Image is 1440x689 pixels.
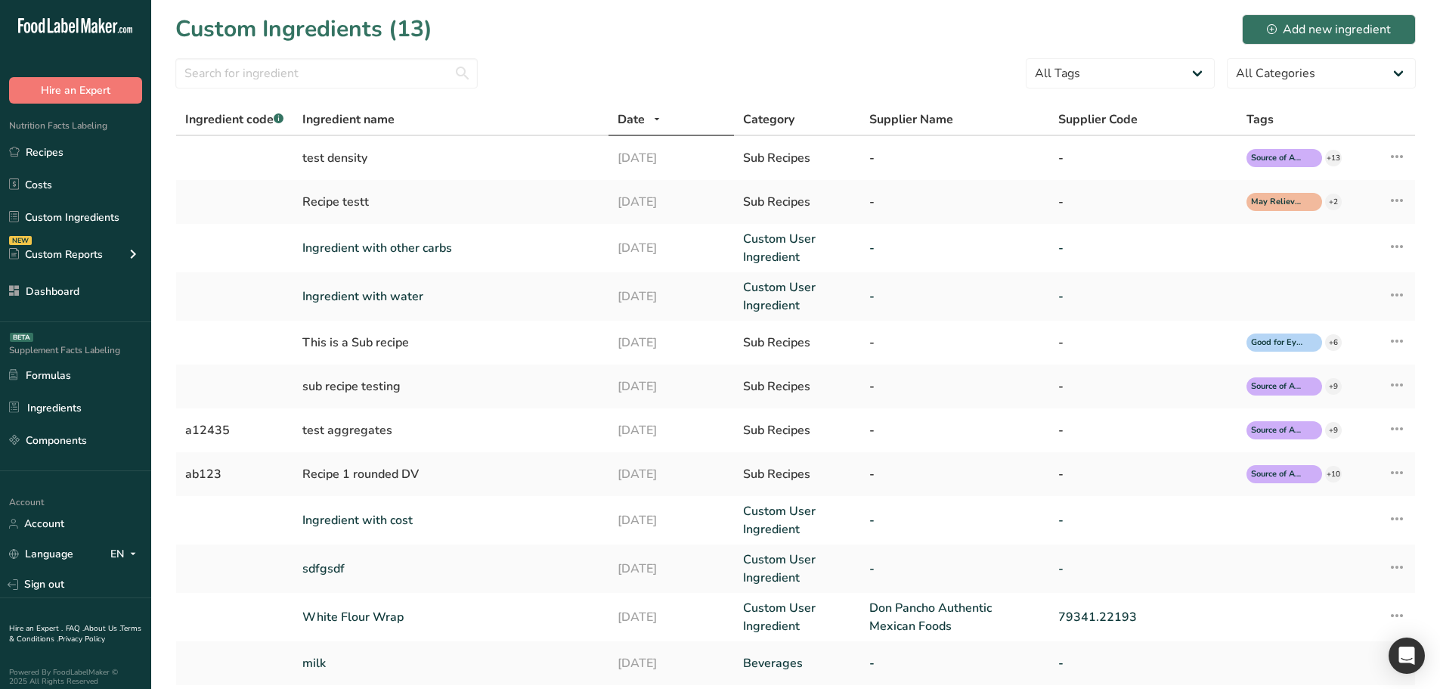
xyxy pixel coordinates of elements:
div: - [869,334,1040,352]
a: Beverages [743,654,851,672]
a: [DATE] [618,560,726,578]
div: [DATE] [618,334,726,352]
a: Ingredient with cost [302,511,599,529]
a: Custom User Ingredient [743,502,851,538]
a: 79341.22193 [1058,608,1229,626]
div: Sub Recipes [743,193,851,211]
div: BETA [10,333,33,342]
a: Privacy Policy [58,634,105,644]
a: - [869,511,1040,529]
a: sdfgsdf [302,560,599,578]
div: - [1058,421,1229,439]
div: +9 [1325,422,1342,439]
div: - [1058,149,1229,167]
a: [DATE] [618,654,726,672]
span: Ingredient name [302,110,395,129]
div: [DATE] [618,465,726,483]
div: - [1058,334,1229,352]
a: milk [302,654,599,672]
div: - [1058,377,1229,396]
div: Sub Recipes [743,149,851,167]
a: [DATE] [618,287,726,306]
a: Don Pancho Authentic Mexican Foods [869,599,1040,635]
div: Sub Recipes [743,377,851,396]
div: Add new ingredient [1267,20,1391,39]
a: FAQ . [66,623,84,634]
a: - [869,560,1040,578]
div: - [869,193,1040,211]
div: +9 [1325,378,1342,395]
button: Hire an Expert [9,77,142,104]
div: - [1058,465,1229,483]
div: +10 [1325,466,1342,483]
span: Date [618,110,645,129]
a: Custom User Ingredient [743,599,851,635]
a: - [1058,560,1229,578]
a: [DATE] [618,511,726,529]
span: May Relieves Constipation [1251,196,1304,209]
div: - [869,465,1040,483]
a: - [1058,511,1229,529]
div: Sub Recipes [743,465,851,483]
div: a12435 [185,421,284,439]
span: Tags [1246,110,1274,129]
span: Supplier Name [869,110,953,129]
div: NEW [9,236,32,245]
a: Language [9,541,73,567]
span: Category [743,110,794,129]
div: sub recipe testing [302,377,599,396]
a: Ingredient with water [302,287,599,306]
a: - [869,654,1040,672]
a: Custom User Ingredient [743,230,851,266]
h1: Custom Ingredients (13) [175,12,432,46]
a: Ingredient with other carbs [302,239,599,257]
a: - [1058,654,1229,672]
a: - [869,239,1040,257]
span: Ingredient code [185,111,283,128]
a: - [1058,287,1229,306]
div: - [869,149,1040,167]
span: Source of Antioxidants [1251,424,1304,437]
div: This is a Sub recipe [302,334,599,352]
a: Terms & Conditions . [9,623,141,644]
div: - [869,421,1040,439]
div: +2 [1325,194,1342,210]
div: Open Intercom Messenger [1389,638,1425,674]
span: Good for Eye health [1251,337,1304,349]
div: test density [302,149,599,167]
div: Recipe testt [302,193,599,211]
span: Source of Antioxidants [1251,152,1304,165]
button: Add new ingredient [1242,14,1416,45]
div: Sub Recipes [743,334,851,352]
div: - [1058,193,1229,211]
div: Powered By FoodLabelMaker © 2025 All Rights Reserved [9,668,142,686]
span: Supplier Code [1058,110,1138,129]
a: [DATE] [618,239,726,257]
a: Custom User Ingredient [743,551,851,587]
div: +13 [1325,150,1342,166]
div: - [869,377,1040,396]
div: Custom Reports [9,247,103,262]
div: +6 [1325,334,1342,351]
a: Hire an Expert . [9,623,63,634]
div: Recipe 1 rounded DV [302,465,599,483]
input: Search for ingredient [175,58,478,88]
div: [DATE] [618,421,726,439]
div: [DATE] [618,193,726,211]
a: White Flour Wrap [302,608,599,626]
a: [DATE] [618,608,726,626]
div: [DATE] [618,149,726,167]
div: Sub Recipes [743,421,851,439]
a: Custom User Ingredient [743,278,851,315]
span: Source of Antioxidants [1251,468,1304,481]
div: [DATE] [618,377,726,396]
a: About Us . [84,623,120,634]
a: - [869,287,1040,306]
span: Source of Antioxidants [1251,380,1304,393]
a: - [1058,239,1229,257]
div: test aggregates [302,421,599,439]
div: EN [110,545,142,563]
div: ab123 [185,465,284,483]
